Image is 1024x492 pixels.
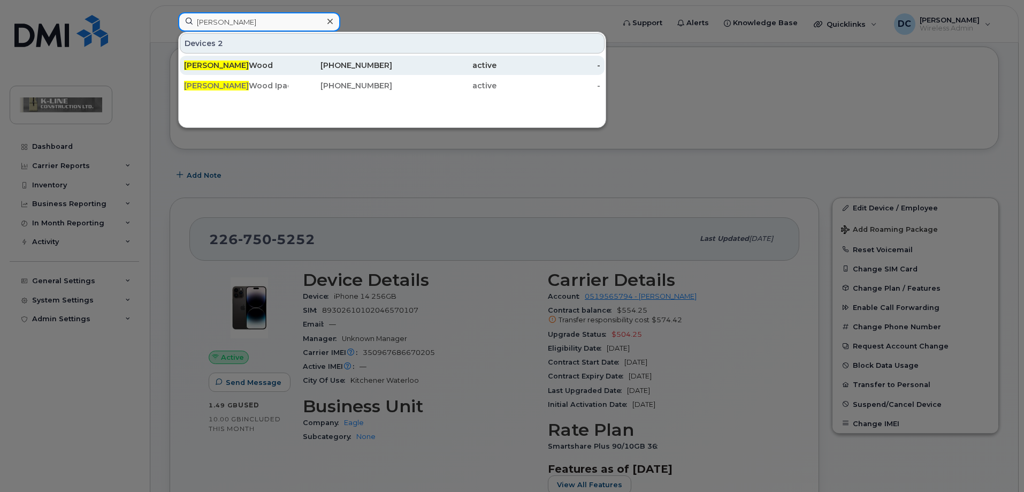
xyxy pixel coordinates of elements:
[184,80,288,91] div: Wood Ipad
[180,33,605,54] div: Devices
[496,60,601,71] div: -
[288,60,393,71] div: [PHONE_NUMBER]
[496,80,601,91] div: -
[392,60,496,71] div: active
[288,80,393,91] div: [PHONE_NUMBER]
[178,12,340,32] input: Find something...
[180,56,605,75] a: [PERSON_NAME]Wood[PHONE_NUMBER]active-
[392,80,496,91] div: active
[184,60,249,70] span: [PERSON_NAME]
[184,60,288,71] div: Wood
[218,38,223,49] span: 2
[180,76,605,95] a: [PERSON_NAME]Wood Ipad[PHONE_NUMBER]active-
[184,81,249,90] span: [PERSON_NAME]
